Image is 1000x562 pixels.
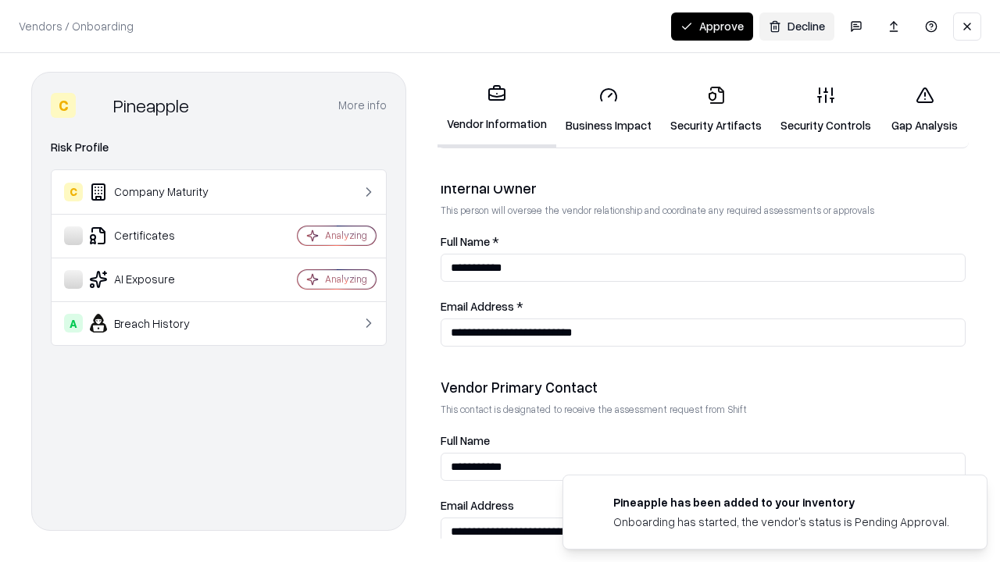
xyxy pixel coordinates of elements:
[338,91,387,119] button: More info
[64,183,251,201] div: Company Maturity
[441,236,966,247] label: Full Name *
[441,301,966,312] label: Email Address *
[613,514,949,530] div: Onboarding has started, the vendor's status is Pending Approval.
[759,12,834,41] button: Decline
[64,226,251,245] div: Certificates
[19,18,134,34] p: Vendors / Onboarding
[51,138,387,157] div: Risk Profile
[556,73,661,146] a: Business Impact
[64,183,83,201] div: C
[582,494,601,513] img: pineappleenergy.com
[661,73,771,146] a: Security Artifacts
[441,403,966,416] p: This contact is designated to receive the assessment request from Shift
[113,93,189,118] div: Pineapple
[441,500,966,511] label: Email Address
[64,314,83,333] div: A
[671,12,753,41] button: Approve
[437,72,556,148] a: Vendor Information
[441,378,966,397] div: Vendor Primary Contact
[441,435,966,446] label: Full Name
[441,204,966,217] p: This person will oversee the vendor relationship and coordinate any required assessments or appro...
[51,93,76,118] div: C
[64,270,251,289] div: AI Exposure
[613,494,949,510] div: Pineapple has been added to your inventory
[441,179,966,197] div: Internal Owner
[771,73,880,146] a: Security Controls
[880,73,969,146] a: Gap Analysis
[64,314,251,333] div: Breach History
[325,272,367,286] div: Analyzing
[325,229,367,242] div: Analyzing
[82,93,107,118] img: Pineapple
